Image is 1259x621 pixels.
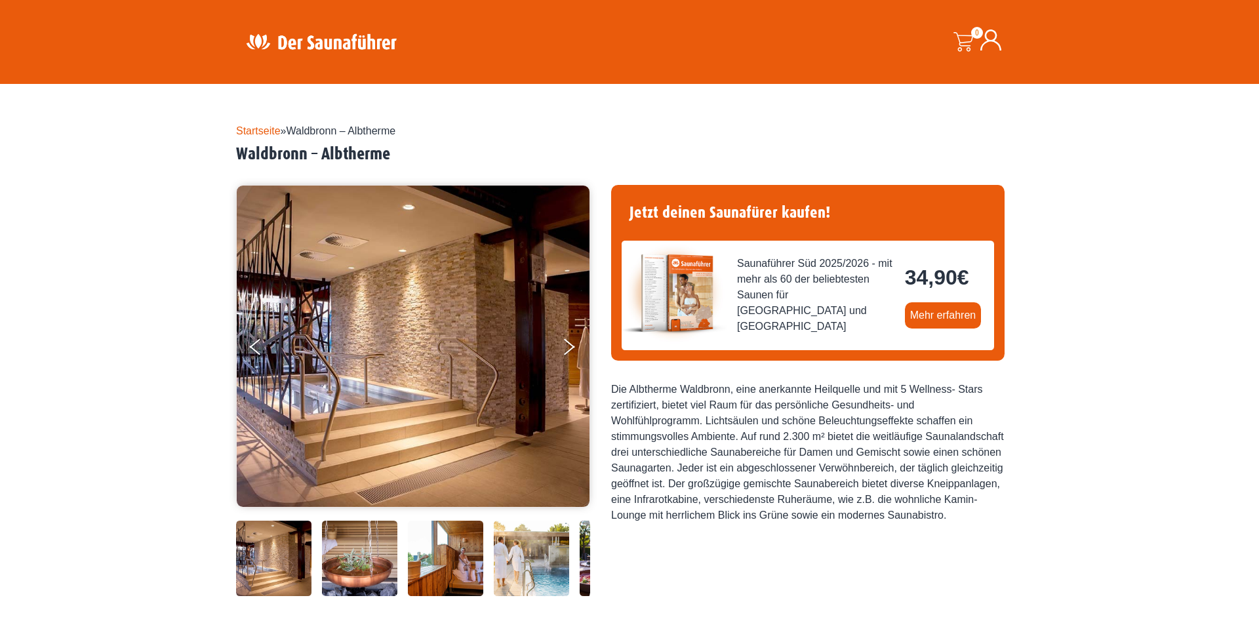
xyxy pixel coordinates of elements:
h4: Jetzt deinen Saunafürer kaufen! [622,195,994,230]
div: Die Albtherme Waldbronn, eine anerkannte Heilquelle und mit 5 Wellness- Stars zertifiziert, biete... [611,382,1005,523]
span: » [236,125,395,136]
span: € [957,266,969,289]
button: Next [561,333,594,366]
bdi: 34,90 [905,266,969,289]
span: 0 [971,27,983,39]
span: Saunaführer Süd 2025/2026 - mit mehr als 60 der beliebtesten Saunen für [GEOGRAPHIC_DATA] und [GE... [737,256,894,334]
span: Waldbronn – Albtherme [287,125,396,136]
h2: Waldbronn – Albtherme [236,144,1023,165]
a: Startseite [236,125,281,136]
img: der-saunafuehrer-2025-sued.jpg [622,241,727,346]
a: Mehr erfahren [905,302,982,329]
button: Previous [250,333,283,366]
